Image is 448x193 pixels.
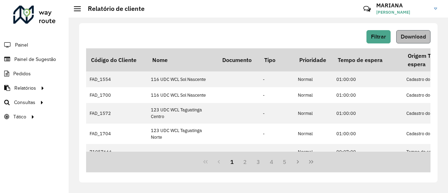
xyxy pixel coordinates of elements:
[147,71,217,87] td: 116 UDC WCL Sol Nascente
[259,124,294,144] td: -
[294,144,333,160] td: Normal
[371,34,386,40] span: Filtrar
[333,144,403,160] td: 00:07:00
[86,124,147,144] td: FAD_1704
[259,144,294,160] td: -
[294,87,333,103] td: Normal
[259,48,294,71] th: Tipo
[147,103,217,123] td: 123 UDC WCL Taguatinga Centro
[291,155,304,168] button: Next Page
[294,124,333,144] td: Normal
[86,103,147,123] td: FAD_1572
[86,71,147,87] td: FAD_1554
[333,103,403,123] td: 01:00:00
[333,124,403,144] td: 01:00:00
[225,155,239,168] button: 1
[333,48,403,71] th: Tempo de espera
[14,56,56,63] span: Painel de Sugestão
[86,87,147,103] td: FAD_1700
[401,34,426,40] span: Download
[259,87,294,103] td: -
[294,71,333,87] td: Normal
[147,48,217,71] th: Nome
[14,84,36,92] span: Relatórios
[238,155,252,168] button: 2
[86,48,147,71] th: Código do Cliente
[259,71,294,87] td: -
[278,155,292,168] button: 5
[15,41,28,49] span: Painel
[217,48,259,71] th: Documento
[86,144,147,160] td: 71057666
[13,113,26,120] span: Tático
[147,144,217,160] td: .
[147,124,217,144] td: 123 UDC WCL Taguatinga Norte
[294,48,333,71] th: Prioridade
[294,103,333,123] td: Normal
[81,5,145,13] h2: Relatório de cliente
[259,103,294,123] td: -
[13,70,31,77] span: Pedidos
[376,2,429,9] h3: MARIANA
[366,30,391,43] button: Filtrar
[396,30,430,43] button: Download
[265,155,278,168] button: 4
[252,155,265,168] button: 3
[304,155,318,168] button: Last Page
[333,71,403,87] td: 01:00:00
[376,9,429,15] span: [PERSON_NAME]
[147,87,217,103] td: 116 UDC WCL Sol Nascente
[333,87,403,103] td: 01:00:00
[359,1,374,16] a: Contato Rápido
[14,99,35,106] span: Consultas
